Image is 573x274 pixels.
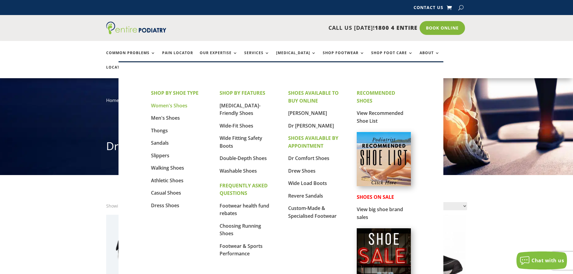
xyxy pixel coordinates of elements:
[151,165,184,171] a: Walking Shoes
[220,182,268,197] strong: FREQUENTLY ASKED QUESTIONS
[357,110,403,124] a: View Recommended Shoe List
[357,132,411,186] img: podiatrist-recommended-shoe-list-australia-entire-podiatry
[162,51,193,64] a: Pain Locator
[357,181,411,187] a: Podiatrist Recommended Shoe List Australia
[323,51,365,64] a: Shop Footwear
[220,168,257,174] a: Washable Shoes
[106,22,166,34] img: logo (1)
[531,257,564,264] span: Chat with us
[151,152,169,159] a: Slippers
[375,24,417,31] span: 1800 4 ENTIRE
[288,122,334,129] a: Dr [PERSON_NAME]
[288,155,329,162] a: Dr Comfort Shoes
[220,223,261,237] a: Choosing Running Shoes
[106,96,467,109] nav: breadcrumb
[151,90,199,96] strong: SHOP BY SHOE TYPE
[189,24,417,32] p: CALL US [DATE]!
[288,168,316,174] a: Drew Shoes
[420,21,465,35] a: Book Online
[106,29,166,35] a: Entire Podiatry
[414,5,443,12] a: Contact Us
[220,135,262,149] a: Wide Fitting Safety Boots
[151,140,169,146] a: Sandals
[106,51,156,64] a: Common Problems
[220,243,263,257] a: Footwear & Sports Performance
[357,90,395,104] strong: RECOMMENDED SHOES
[106,202,160,210] p: Showing 1–32 of 41 results
[288,90,339,104] strong: SHOES AVAILABLE TO BUY ONLINE
[357,206,403,220] a: View big shoe brand sales
[276,51,316,64] a: [MEDICAL_DATA]
[220,122,253,129] a: Wide-Fit Shoes
[288,135,338,149] strong: SHOES AVAILABLE BY APPOINTMENT
[151,202,179,209] a: Dress Shoes
[244,51,270,64] a: Services
[151,189,181,196] a: Casual Shoes
[288,192,323,199] a: Revere Sandals
[106,139,467,157] h1: Dr Comfort Shoes
[151,177,183,184] a: Athletic Shoes
[420,51,440,64] a: About
[357,194,394,200] strong: SHOES ON SALE
[151,102,187,109] a: Women's Shoes
[288,205,337,219] a: Custom-Made & Specialised Footwear
[220,90,265,96] strong: SHOP BY FEATURES
[200,51,238,64] a: Our Expertise
[371,51,413,64] a: Shop Foot Care
[288,180,327,186] a: Wide Load Boots
[220,202,269,217] a: Footwear health fund rebates
[516,251,567,269] button: Chat with us
[106,97,119,103] a: Home
[288,110,327,116] a: [PERSON_NAME]
[106,65,136,78] a: Locations
[151,127,168,134] a: Thongs
[220,102,260,117] a: [MEDICAL_DATA]-Friendly Shoes
[220,155,267,162] a: Double-Depth Shoes
[151,115,180,121] a: Men's Shoes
